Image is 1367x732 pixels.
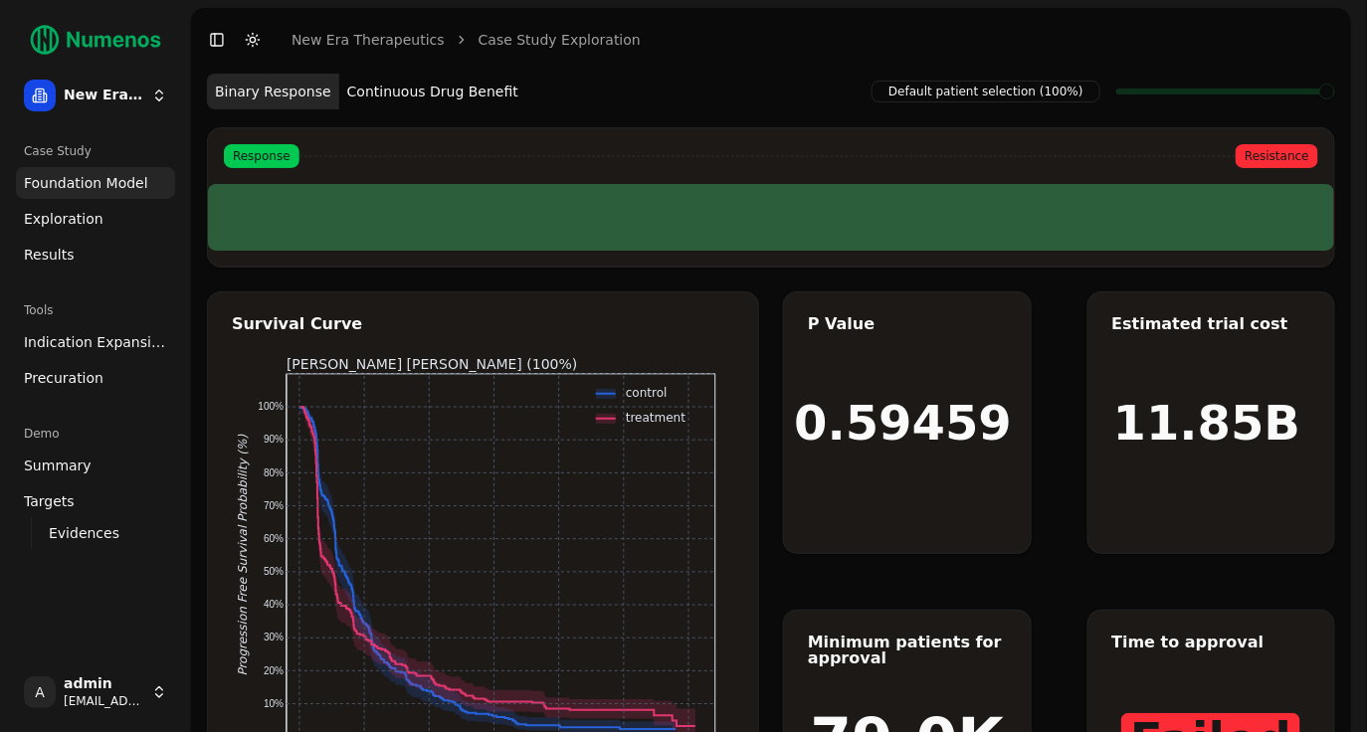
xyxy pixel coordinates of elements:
[41,519,151,547] a: Evidences
[24,245,75,265] span: Results
[479,30,641,50] a: Case Study Exploration
[1236,144,1318,168] span: Resistance
[203,26,231,54] button: Toggle Sidebar
[49,523,119,543] span: Evidences
[263,533,283,544] text: 60%
[16,239,175,271] a: Results
[16,485,175,517] a: Targets
[232,316,734,332] div: Survival Curve
[872,81,1100,102] span: Default patient selection (100%)
[64,693,143,709] span: [EMAIL_ADDRESS]
[626,411,685,425] text: treatment
[16,326,175,358] a: Indication Expansion
[24,676,56,708] span: A
[24,209,103,229] span: Exploration
[287,356,577,372] text: [PERSON_NAME] [PERSON_NAME] (100%)
[292,30,641,50] nav: breadcrumb
[263,500,283,511] text: 70%
[16,203,175,235] a: Exploration
[24,456,92,475] span: Summary
[16,450,175,481] a: Summary
[16,16,175,64] img: Numenos
[263,633,283,643] text: 30%
[16,72,175,119] button: New Era Therapeutics
[16,362,175,394] a: Precuration
[24,368,103,388] span: Precuration
[16,294,175,326] div: Tools
[263,566,283,577] text: 50%
[263,698,283,709] text: 10%
[263,467,283,478] text: 80%
[239,26,267,54] button: Toggle Dark Mode
[16,135,175,167] div: Case Study
[263,665,283,676] text: 20%
[64,675,143,693] span: admin
[263,599,283,610] text: 40%
[263,435,283,446] text: 90%
[339,74,526,109] button: Continuous Drug Benefit
[224,144,299,168] span: Response
[207,74,339,109] button: Binary Response
[626,386,668,400] text: control
[24,491,75,511] span: Targets
[292,30,445,50] a: New Era Therapeutics
[1113,399,1300,447] h1: 11.85B
[258,401,284,412] text: 100%
[16,668,175,716] button: Aadmin[EMAIL_ADDRESS]
[24,173,148,193] span: Foundation Model
[16,167,175,199] a: Foundation Model
[16,418,175,450] div: Demo
[24,332,167,352] span: Indication Expansion
[236,435,250,676] text: Progression Free Survival Probability (%)
[64,87,143,104] span: New Era Therapeutics
[794,399,1012,447] h1: 0.59459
